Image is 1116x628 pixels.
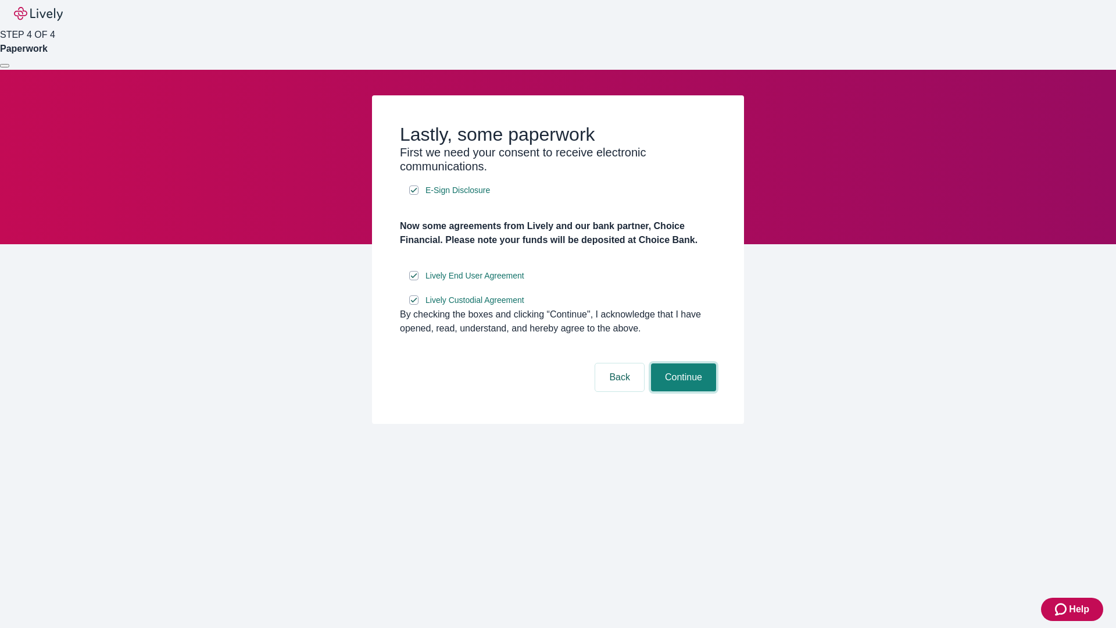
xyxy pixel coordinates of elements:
a: e-sign disclosure document [423,293,527,308]
span: Lively End User Agreement [425,270,524,282]
button: Zendesk support iconHelp [1041,598,1103,621]
a: e-sign disclosure document [423,269,527,283]
svg: Zendesk support icon [1055,602,1069,616]
span: Help [1069,602,1089,616]
button: Back [595,363,644,391]
h4: Now some agreements from Lively and our bank partner, Choice Financial. Please note your funds wi... [400,219,716,247]
img: Lively [14,7,63,21]
button: Continue [651,363,716,391]
a: e-sign disclosure document [423,183,492,198]
span: Lively Custodial Agreement [425,294,524,306]
h3: First we need your consent to receive electronic communications. [400,145,716,173]
div: By checking the boxes and clicking “Continue", I acknowledge that I have opened, read, understand... [400,308,716,336]
h2: Lastly, some paperwork [400,123,716,145]
span: E-Sign Disclosure [425,184,490,197]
